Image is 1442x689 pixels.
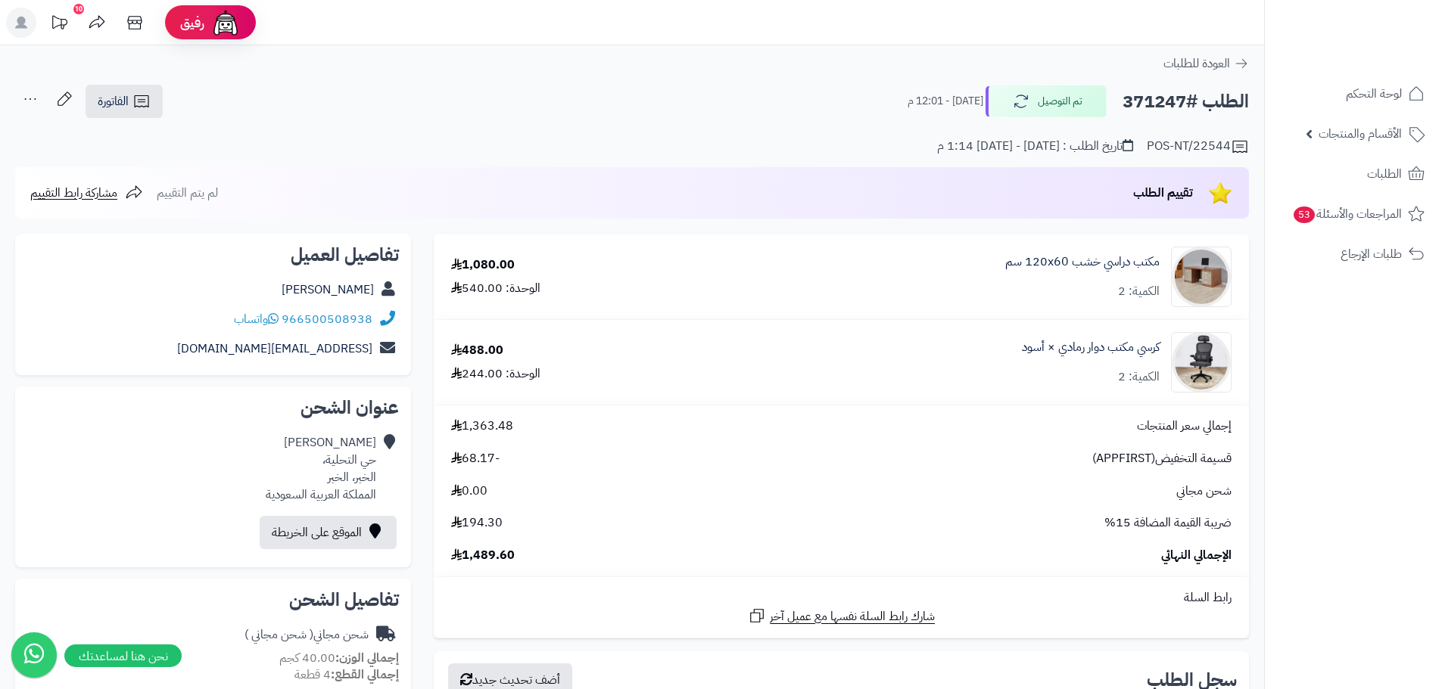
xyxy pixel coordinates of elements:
button: تم التوصيل [986,85,1107,117]
span: 0.00 [451,483,487,500]
div: [PERSON_NAME] حي التحلية، الخبر، الخبر المملكة العربية السعودية [266,434,376,503]
div: الوحدة: 244.00 [451,365,540,383]
a: طلبات الإرجاع [1274,236,1433,272]
img: ai-face.png [210,8,241,38]
h2: تفاصيل العميل [27,246,399,264]
a: مشاركة رابط التقييم [30,184,143,202]
span: المراجعات والأسئلة [1292,203,1402,225]
span: شارك رابط السلة نفسها مع عميل آخر [770,608,935,625]
h3: سجل الطلب [1147,671,1237,689]
span: 194.30 [451,514,503,532]
div: الوحدة: 540.00 [451,280,540,297]
span: إجمالي سعر المنتجات [1137,417,1232,435]
a: شارك رابط السلة نفسها مع عميل آخر [748,607,935,625]
small: 40.00 كجم [279,649,399,667]
img: 1747292629-1-90x90.jpg [1172,332,1231,393]
span: لوحة التحكم [1346,83,1402,104]
strong: إجمالي الوزن: [335,649,399,667]
img: 1733834418-220614010245-90x90.jpg [1172,247,1231,307]
span: مشاركة رابط التقييم [30,184,117,202]
span: شحن مجاني [1176,483,1232,500]
span: طلبات الإرجاع [1341,244,1402,265]
span: 1,363.48 [451,417,513,435]
span: 1,489.60 [451,547,515,564]
a: الفاتورة [86,85,163,118]
h2: تفاصيل الشحن [27,591,399,609]
div: شحن مجاني [244,626,369,644]
h2: عنوان الشحن [27,399,399,417]
div: الكمية: 2 [1118,283,1160,300]
span: الإجمالي النهائي [1161,547,1232,564]
a: 966500508938 [282,310,372,328]
a: [PERSON_NAME] [282,281,374,299]
div: 10 [73,4,84,14]
span: لم يتم التقييم [157,184,218,202]
small: [DATE] - 12:01 م [908,94,983,109]
a: لوحة التحكم [1274,76,1433,112]
div: 488.00 [451,342,503,359]
a: الطلبات [1274,156,1433,192]
a: مكتب دراسي خشب 120x60 سم [1005,253,1160,271]
span: ضريبة القيمة المضافة 15% [1104,514,1232,532]
a: العودة للطلبات [1163,54,1249,73]
a: كرسي مكتب دوار رمادي × أسود [1022,339,1160,356]
div: الكمية: 2 [1118,368,1160,386]
a: الموقع على الخريطة [260,516,397,549]
span: الفاتورة [98,92,129,110]
a: تحديثات المنصة [40,8,78,42]
a: [EMAIL_ADDRESS][DOMAIN_NAME] [177,340,372,358]
span: قسيمة التخفيض(APPFIRST) [1092,450,1232,467]
span: ( شحن مجاني ) [244,625,313,644]
a: المراجعات والأسئلة53 [1274,196,1433,232]
span: الطلبات [1367,163,1402,185]
div: POS-NT/22544 [1147,138,1249,156]
h2: الطلب #371247 [1123,86,1249,117]
span: 53 [1294,206,1315,223]
span: رفيق [180,14,204,32]
span: العودة للطلبات [1163,54,1230,73]
small: 4 قطعة [294,666,399,684]
div: رابط السلة [440,589,1243,607]
span: الأقسام والمنتجات [1319,123,1402,144]
span: -68.17 [451,450,500,467]
span: تقييم الطلب [1133,184,1193,202]
a: واتساب [234,310,279,328]
div: تاريخ الطلب : [DATE] - [DATE] 1:14 م [937,138,1133,155]
div: 1,080.00 [451,256,515,274]
strong: إجمالي القطع: [331,666,399,684]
